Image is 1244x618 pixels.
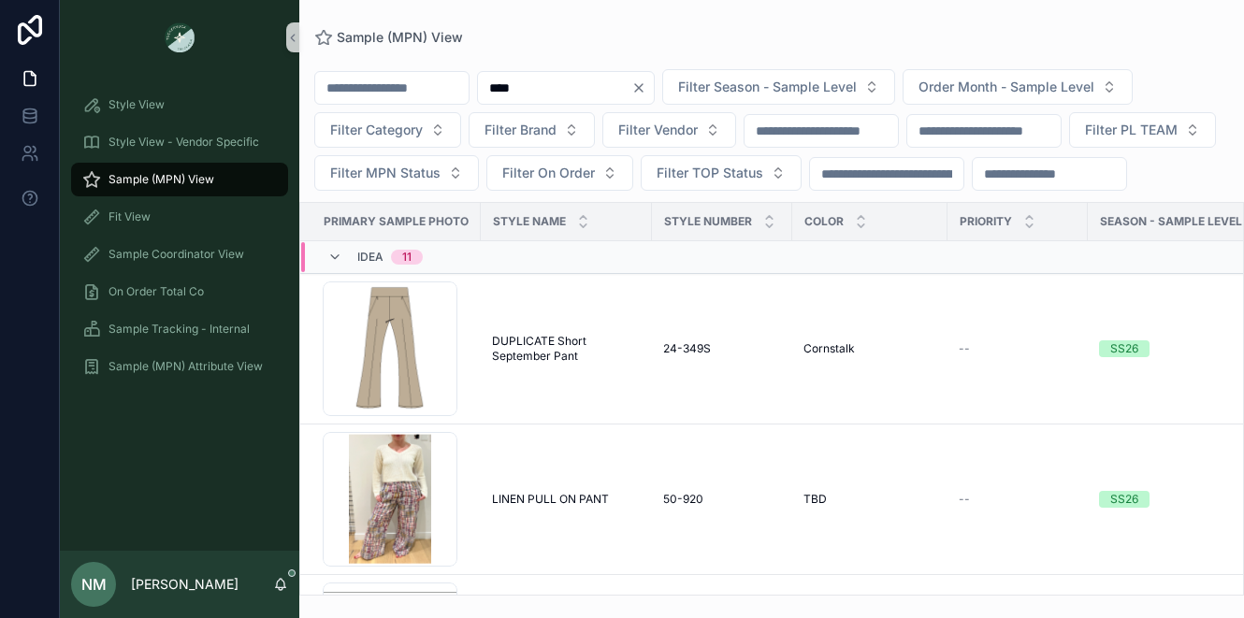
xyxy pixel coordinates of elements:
span: TBD [803,492,827,507]
span: Style View - Vendor Specific [108,135,259,150]
span: Filter Vendor [618,121,698,139]
a: On Order Total Co [71,275,288,309]
div: 11 [402,250,412,265]
a: 50-920 [663,492,781,507]
span: Filter On Order [502,164,595,182]
span: 50-920 [663,492,703,507]
span: Filter Brand [485,121,557,139]
a: Sample (MPN) View [71,163,288,196]
span: PRIORITY [960,214,1012,229]
div: scrollable content [60,75,299,408]
button: Select Button [314,112,461,148]
span: PRIMARY SAMPLE PHOTO [324,214,469,229]
span: Sample Tracking - Internal [108,322,250,337]
button: Select Button [314,155,479,191]
button: Select Button [662,69,895,105]
span: Filter Category [330,121,423,139]
div: SS26 [1110,491,1138,508]
button: Select Button [469,112,595,148]
a: LINEN PULL ON PANT [492,492,641,507]
span: -- [959,492,970,507]
span: Sample (MPN) View [337,28,463,47]
a: -- [959,341,1077,356]
a: TBD [803,492,936,507]
img: App logo [165,22,195,52]
a: Cornstalk [803,341,936,356]
span: Filter TOP Status [657,164,763,182]
span: Color [804,214,844,229]
span: Order Month - Sample Level [919,78,1094,96]
a: 24-349S [663,341,781,356]
span: Cornstalk [803,341,855,356]
button: Select Button [602,112,736,148]
span: Season - Sample Level [1100,214,1242,229]
a: Sample Tracking - Internal [71,312,288,346]
span: -- [959,341,970,356]
span: Filter Season - Sample Level [678,78,857,96]
span: Sample (MPN) Attribute View [108,359,263,374]
span: Style Number [664,214,752,229]
a: Sample (MPN) View [314,28,463,47]
a: Fit View [71,200,288,234]
button: Select Button [641,155,802,191]
span: Fit View [108,209,151,224]
span: Sample (MPN) View [108,172,214,187]
a: Sample (MPN) Attribute View [71,350,288,383]
span: 24-349S [663,341,711,356]
span: LINEN PULL ON PANT [492,492,609,507]
a: -- [959,492,1077,507]
span: Sample Coordinator View [108,247,244,262]
div: SS26 [1110,340,1138,357]
button: Select Button [486,155,633,191]
button: Clear [631,80,654,95]
span: NM [81,573,107,596]
a: DUPLICATE Short September Pant [492,334,641,364]
button: Select Button [1069,112,1216,148]
a: Sample Coordinator View [71,237,288,271]
span: Filter MPN Status [330,164,441,182]
a: Style View - Vendor Specific [71,125,288,159]
span: On Order Total Co [108,284,204,299]
span: Style Name [493,214,566,229]
a: Style View [71,88,288,122]
span: Filter PL TEAM [1085,121,1178,139]
p: [PERSON_NAME] [131,575,239,594]
button: Select Button [903,69,1133,105]
span: Style View [108,97,165,112]
span: Idea [357,250,383,265]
